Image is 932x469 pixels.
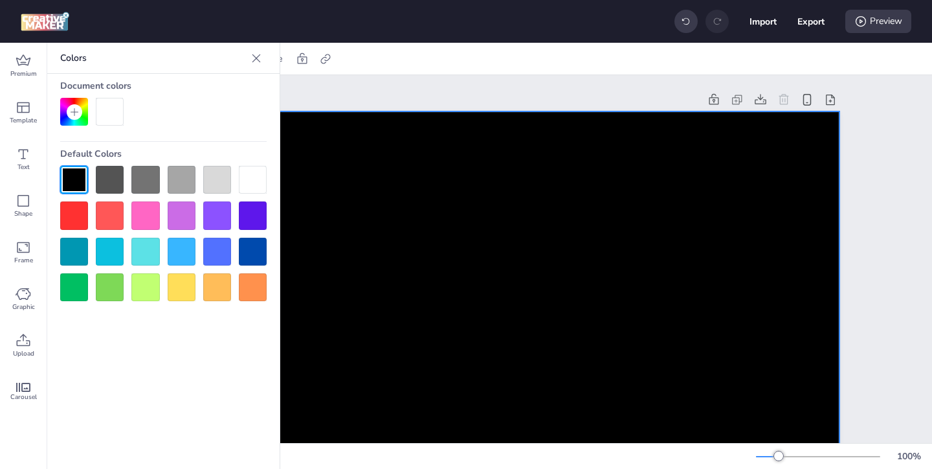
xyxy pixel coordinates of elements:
[10,392,37,402] span: Carousel
[797,8,825,35] button: Export
[60,142,267,166] div: Default Colors
[140,93,700,107] div: Page 1
[12,302,35,312] span: Graphic
[14,209,32,219] span: Shape
[845,10,911,33] div: Preview
[21,12,69,31] img: logo Creative Maker
[13,349,34,359] span: Upload
[60,74,267,98] div: Document colors
[60,43,246,74] p: Colors
[893,450,924,463] div: 100 %
[749,8,777,35] button: Import
[10,69,37,79] span: Premium
[10,115,37,126] span: Template
[14,255,33,266] span: Frame
[17,162,30,172] span: Text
